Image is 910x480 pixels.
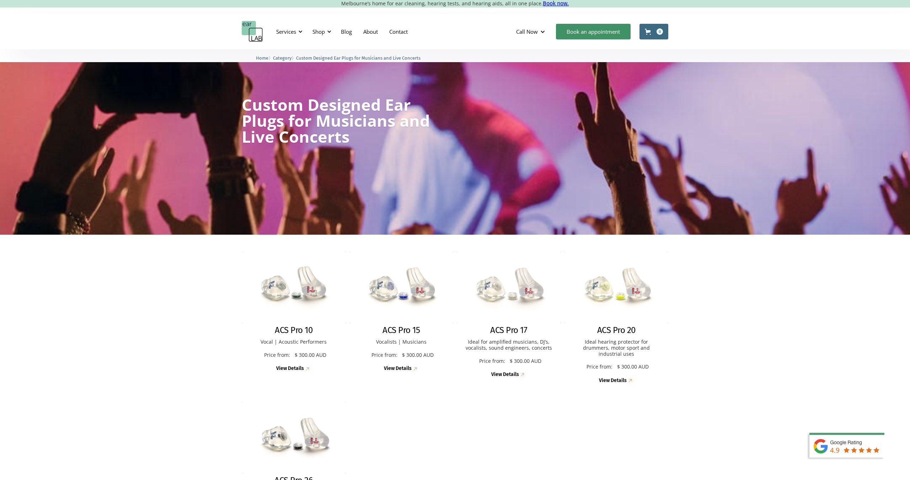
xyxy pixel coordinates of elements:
p: Ideal hearing protector for drummers, motor sport and industrial uses [572,339,662,357]
span: Home [256,55,268,61]
div: Shop [312,28,325,35]
h2: ACS Pro 20 [597,325,636,336]
a: Book an appointment [556,24,631,39]
a: Open cart [639,24,668,39]
p: $ 300.00 AUD [510,358,541,364]
div: View Details [276,366,304,372]
h1: Custom Designed Ear Plugs for Musicians and Live Concerts [242,97,431,144]
img: ACS Pro 10 [242,252,346,323]
span: Category [273,55,291,61]
a: home [242,21,263,42]
div: Services [272,21,305,42]
a: ACS Pro 17ACS Pro 17Ideal for amplified musicians, DJ’s, vocalists, sound engineers, concertsPric... [457,252,561,378]
a: Home [256,54,268,61]
a: ACS Pro 15ACS Pro 15Vocalists | MusiciansPrice from:$ 300.00 AUDView Details [349,252,454,372]
p: $ 300.00 AUD [402,352,434,358]
h2: ACS Pro 15 [382,325,420,336]
h2: ACS Pro 10 [275,325,312,336]
li: 〉 [273,54,296,62]
div: Services [276,28,296,35]
a: ACS Pro 10ACS Pro 10Vocal | Acoustic PerformersPrice from:$ 300.00 AUDView Details [242,252,346,372]
img: ACS Pro 26 [242,402,346,474]
p: $ 300.00 AUD [295,352,326,358]
div: 0 [657,28,663,35]
a: Custom Designed Ear Plugs for Musicians and Live Concerts [296,54,421,61]
div: View Details [384,366,412,372]
p: Vocalists | Musicians [357,339,446,345]
h2: ACS Pro 17 [490,325,527,336]
img: ACS Pro 17 [457,252,561,323]
p: Price from: [261,352,293,358]
a: About [358,21,384,42]
div: Call Now [516,28,538,35]
p: Price from: [369,352,400,358]
p: Vocal | Acoustic Performers [249,339,339,345]
a: Category [273,54,291,61]
a: ACS Pro 20ACS Pro 20Ideal hearing protector for drummers, motor sport and industrial usesPrice fr... [564,252,669,384]
p: Ideal for amplified musicians, DJ’s, vocalists, sound engineers, concerts [464,339,554,351]
p: Price from: [584,364,615,370]
img: ACS Pro 15 [349,252,454,323]
img: ACS Pro 20 [564,252,669,323]
p: Price from: [476,358,508,364]
div: Shop [308,21,333,42]
a: Blog [335,21,358,42]
div: View Details [599,378,627,384]
li: 〉 [256,54,273,62]
div: Call Now [510,21,552,42]
p: $ 300.00 AUD [617,364,649,370]
span: Custom Designed Ear Plugs for Musicians and Live Concerts [296,55,421,61]
a: Contact [384,21,413,42]
div: View Details [491,372,519,378]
